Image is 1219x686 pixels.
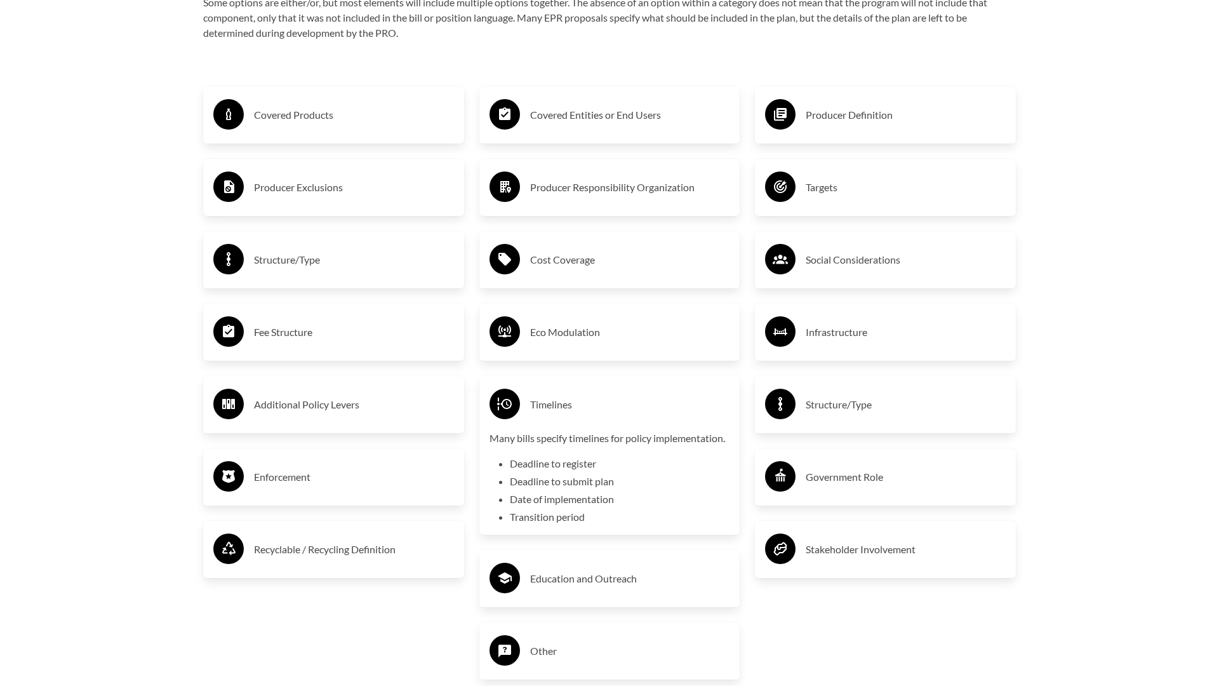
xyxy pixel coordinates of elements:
[254,467,454,487] h3: Enforcement
[510,474,730,489] li: Deadline to submit plan
[530,641,730,661] h3: Other
[254,322,454,342] h3: Fee Structure
[254,250,454,270] h3: Structure/Type
[530,568,730,589] h3: Education and Outreach
[530,177,730,198] h3: Producer Responsibility Organization
[254,177,454,198] h3: Producer Exclusions
[254,539,454,560] h3: Recyclable / Recycling Definition
[806,539,1006,560] h3: Stakeholder Involvement
[510,509,730,525] li: Transition period
[806,394,1006,415] h3: Structure/Type
[254,105,454,125] h3: Covered Products
[806,177,1006,198] h3: Targets
[510,456,730,471] li: Deadline to register
[806,250,1006,270] h3: Social Considerations
[530,105,730,125] h3: Covered Entities or End Users
[530,250,730,270] h3: Cost Coverage
[490,431,730,446] p: Many bills specify timelines for policy implementation.
[254,394,454,415] h3: Additional Policy Levers
[806,322,1006,342] h3: Infrastructure
[806,105,1006,125] h3: Producer Definition
[530,322,730,342] h3: Eco Modulation
[510,492,730,507] li: Date of implementation
[530,394,730,415] h3: Timelines
[806,467,1006,487] h3: Government Role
